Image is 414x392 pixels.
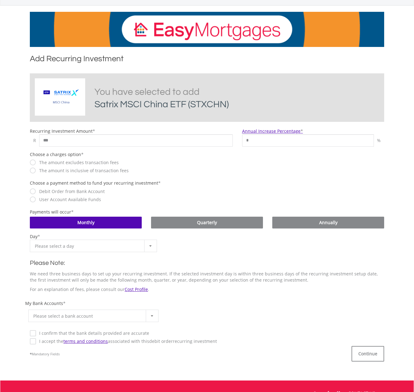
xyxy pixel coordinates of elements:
[242,128,303,134] a: Annual Increase Percentage*
[36,168,129,174] label: The amount is inclusive of transaction fees
[30,233,38,239] label: Day
[30,209,71,215] label: Payments will occur
[36,159,119,166] label: The amount excludes transaction fees
[374,134,384,147] div: %
[94,99,229,109] span: Satrix MSCI China ETF (STXCHN)
[94,86,290,111] h2: You have selected to add
[30,128,93,134] label: Recurring Investment Amount
[33,310,144,322] span: Please select a bank account
[125,286,148,292] a: Cost Profile
[30,271,384,283] p: We need three business days to set up your recurring investment. If the selected investment day i...
[197,219,217,225] span: Quarterly
[30,286,384,293] p: For an explanation of fees, please consult our .
[30,352,60,356] span: Mandatory Fields
[30,134,39,147] span: R
[36,196,101,203] label: User Account Available Funds
[36,188,105,195] label: Debit Order from Bank Account
[35,240,143,252] span: Please select a day
[30,258,384,268] h2: Please Note:
[36,330,149,336] label: I confirm that the bank details provided are accurate
[77,219,94,225] span: Monthly
[352,346,384,362] button: Continue
[25,300,63,306] label: My Bank Accounts
[30,180,158,186] label: Choose a payment method to fund your recurring investment
[149,338,173,344] span: Debit Order
[38,83,85,112] img: TFSA.STXCHN.png
[63,338,108,344] a: terms and conditions
[30,12,384,47] img: EasyMortage Promotion Banner
[30,151,81,157] label: Choose a charges option
[36,338,217,344] label: I accept the associated with this recurring investment
[30,53,384,67] h1: Add Recurring Investment
[319,219,338,225] span: Annually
